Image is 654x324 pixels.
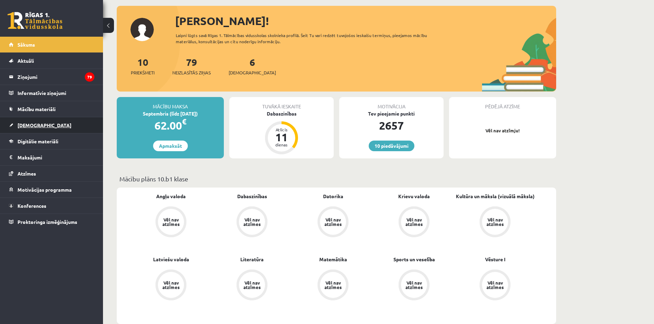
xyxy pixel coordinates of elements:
[339,97,444,110] div: Motivācija
[176,32,439,45] div: Laipni lūgts savā Rīgas 1. Tālmācības vidusskolas skolnieka profilā. Šeit Tu vari redzēt tuvojošo...
[182,117,186,127] span: €
[9,198,94,214] a: Konferences
[18,138,58,144] span: Digitālie materiāli
[404,217,424,226] div: Vēl nav atzīmes
[18,106,56,112] span: Mācību materiāli
[271,128,292,132] div: Atlicis
[153,256,189,263] a: Latviešu valoda
[9,69,94,85] a: Ziņojumi79
[9,37,94,52] a: Sākums
[18,187,72,193] span: Motivācijas programma
[156,193,186,200] a: Angļu valoda
[323,280,343,289] div: Vēl nav atzīmes
[242,280,262,289] div: Vēl nav atzīmes
[172,69,211,76] span: Neizlasītās ziņas
[9,182,94,197] a: Motivācijas programma
[117,110,224,117] div: Septembris (līdz [DATE])
[9,133,94,149] a: Digitālie materiāli
[452,127,553,134] p: Vēl nav atzīmju!
[130,269,211,302] a: Vēl nav atzīmes
[130,206,211,239] a: Vēl nav atzīmes
[9,117,94,133] a: [DEMOGRAPHIC_DATA]
[161,217,181,226] div: Vēl nav atzīmes
[485,217,505,226] div: Vēl nav atzīmes
[229,110,334,117] div: Dabaszinības
[456,193,535,200] a: Kultūra un māksla (vizuālā māksla)
[117,117,224,134] div: 62.00
[9,101,94,117] a: Mācību materiāli
[229,69,276,76] span: [DEMOGRAPHIC_DATA]
[9,85,94,101] a: Informatīvie ziņojumi
[18,41,35,48] span: Sākums
[485,256,505,263] a: Vēsture I
[18,85,94,101] legend: Informatīvie ziņojumi
[240,256,264,263] a: Literatūra
[9,149,94,165] a: Maksājumi
[455,269,536,302] a: Vēl nav atzīmes
[449,97,556,110] div: Pēdējā atzīme
[319,256,347,263] a: Matemātika
[398,193,430,200] a: Krievu valoda
[85,72,94,82] i: 79
[339,110,444,117] div: Tev pieejamie punkti
[393,256,435,263] a: Sports un veselība
[229,97,334,110] div: Tuvākā ieskaite
[8,12,62,29] a: Rīgas 1. Tālmācības vidusskola
[339,117,444,134] div: 2657
[374,206,455,239] a: Vēl nav atzīmes
[292,269,374,302] a: Vēl nav atzīmes
[229,110,334,155] a: Dabaszinības Atlicis 11 dienas
[404,280,424,289] div: Vēl nav atzīmes
[242,217,262,226] div: Vēl nav atzīmes
[374,269,455,302] a: Vēl nav atzīmes
[18,69,94,85] legend: Ziņojumi
[292,206,374,239] a: Vēl nav atzīmes
[161,280,181,289] div: Vēl nav atzīmes
[175,13,556,29] div: [PERSON_NAME]!
[153,141,188,151] a: Apmaksāt
[323,193,343,200] a: Datorika
[211,269,292,302] a: Vēl nav atzīmes
[18,122,71,128] span: [DEMOGRAPHIC_DATA]
[119,174,553,183] p: Mācību plāns 10.b1 klase
[131,56,154,76] a: 10Priekšmeti
[131,69,154,76] span: Priekšmeti
[485,280,505,289] div: Vēl nav atzīmes
[18,219,77,225] span: Proktoringa izmēģinājums
[271,143,292,147] div: dienas
[455,206,536,239] a: Vēl nav atzīmes
[172,56,211,76] a: 79Neizlasītās ziņas
[117,97,224,110] div: Mācību maksa
[9,166,94,181] a: Atzīmes
[271,132,292,143] div: 11
[211,206,292,239] a: Vēl nav atzīmes
[369,141,414,151] a: 10 piedāvājumi
[323,217,343,226] div: Vēl nav atzīmes
[237,193,267,200] a: Dabaszinības
[229,56,276,76] a: 6[DEMOGRAPHIC_DATA]
[9,53,94,69] a: Aktuāli
[18,149,94,165] legend: Maksājumi
[9,214,94,230] a: Proktoringa izmēģinājums
[18,203,46,209] span: Konferences
[18,170,36,177] span: Atzīmes
[18,58,34,64] span: Aktuāli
